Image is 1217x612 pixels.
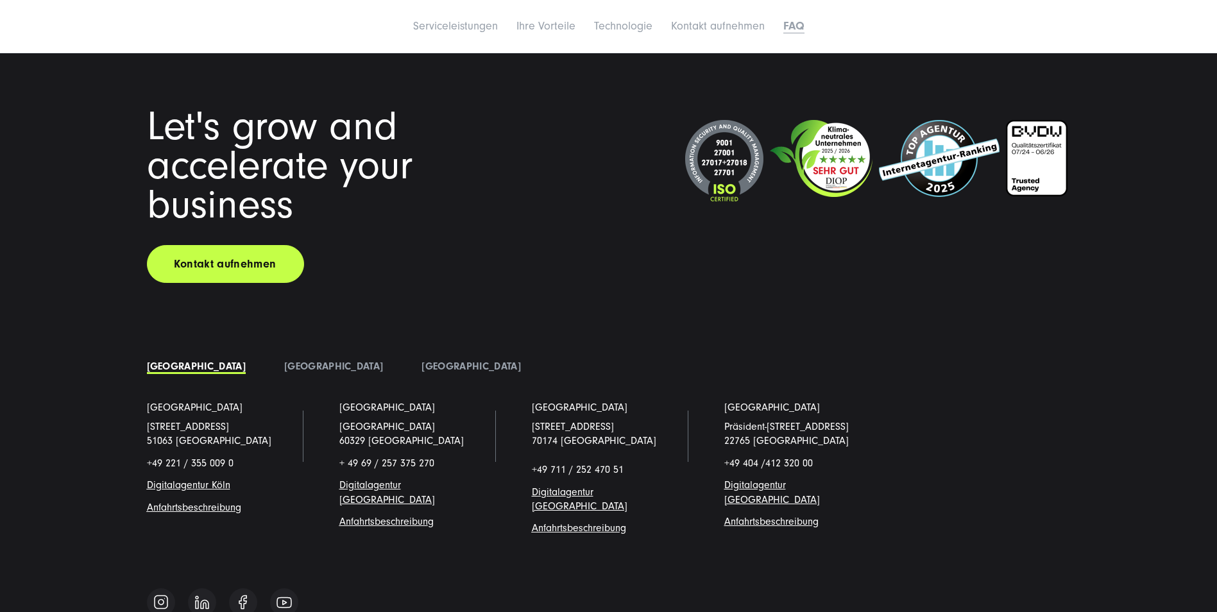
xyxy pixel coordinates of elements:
a: 70174 [GEOGRAPHIC_DATA] [532,435,656,446]
span: [GEOGRAPHIC_DATA] [339,421,435,432]
a: Digitalagentur [GEOGRAPHIC_DATA] [339,479,435,505]
a: n [225,479,230,491]
a: [GEOGRAPHIC_DATA] [724,400,820,414]
span: +49 404 / [724,457,813,469]
a: [GEOGRAPHIC_DATA] [147,400,243,414]
span: + 49 69 / 257 375 270 [339,457,434,469]
a: [GEOGRAPHIC_DATA] [421,361,520,372]
a: Digitalagentur Köl [147,479,225,491]
a: Anfahrtsbeschreibun [339,516,428,527]
span: Let's grow and accelerate your business [147,103,413,228]
a: [GEOGRAPHIC_DATA] [532,400,627,414]
a: Digitalagentur [GEOGRAPHIC_DATA] [532,486,627,512]
a: Ihre Vorteile [516,19,575,33]
a: Anfahrtsbeschreibung [724,516,819,527]
a: [GEOGRAPHIC_DATA] [339,400,435,414]
a: Technologie [594,19,652,33]
img: BVDW-Zertifizierung-Weiß [1006,120,1068,196]
img: Top Internetagentur und Full Service Digitalagentur SUNZINET - 2024 [879,120,1000,197]
img: Follow us on Youtube [277,597,292,608]
a: [GEOGRAPHIC_DATA] [147,361,246,372]
a: FAQ [783,19,804,33]
a: Digitalagentur [GEOGRAPHIC_DATA] [724,479,820,505]
a: 51063 [GEOGRAPHIC_DATA] [147,435,271,446]
a: [STREET_ADDRESS] [147,421,229,432]
a: Serviceleistungen [413,19,498,33]
a: Kontakt aufnehmen [147,245,304,283]
p: Präsident-[STREET_ADDRESS] 22765 [GEOGRAPHIC_DATA] [724,420,878,448]
span: g [339,516,434,527]
img: Follow us on Linkedin [195,595,209,609]
a: Anfahrtsbeschreibung [532,522,626,534]
a: Kontakt aufnehmen [671,19,765,33]
span: +49 711 / 252 470 51 [532,464,624,475]
img: Follow us on Facebook [239,595,247,609]
img: Follow us on Instagram [153,594,169,610]
img: ISO-Siegel_2024_dunkel [685,120,763,203]
a: [STREET_ADDRESS] [532,421,614,432]
img: Klimaneutrales Unternehmen SUNZINET GmbH [770,120,872,197]
a: Anfahrtsbeschreibung [147,502,241,513]
a: [GEOGRAPHIC_DATA] [284,361,383,372]
span: 412 320 00 [765,457,813,469]
a: 60329 [GEOGRAPHIC_DATA] [339,435,464,446]
p: +49 221 / 355 009 0 [147,456,301,470]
